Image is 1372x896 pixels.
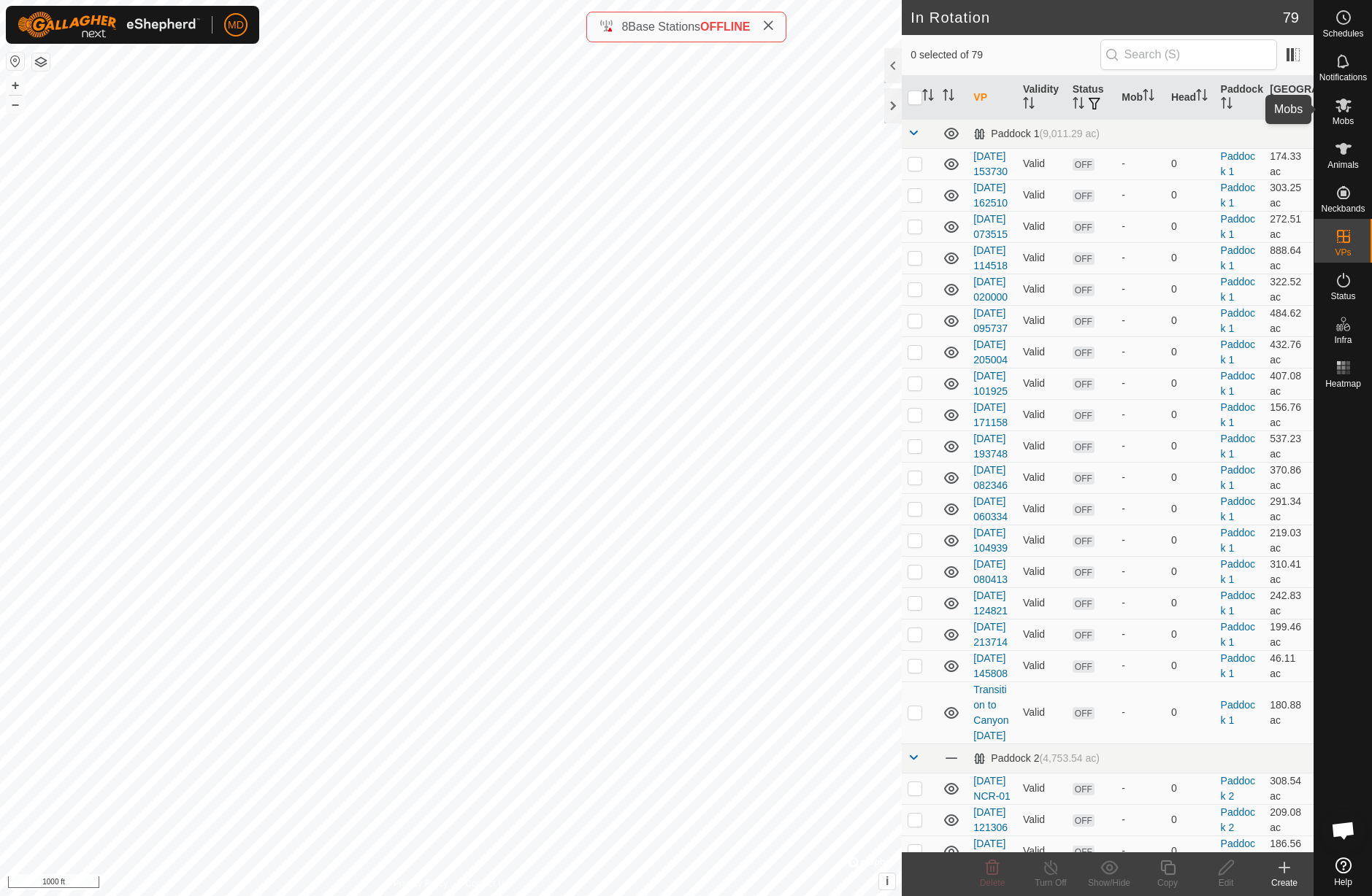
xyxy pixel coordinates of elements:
[879,873,895,889] button: i
[973,621,1008,648] a: [DATE] 213714
[1221,307,1255,334] a: Paddock 1
[1165,681,1215,744] td: 0
[1221,838,1255,865] a: Paddock 2
[1073,221,1095,233] span: OFF
[1017,587,1067,619] td: Valid
[1122,564,1160,579] div: -
[7,77,24,94] button: +
[1165,211,1215,242] td: 0
[1122,344,1160,360] div: -
[1221,339,1255,366] a: Paddock 1
[1264,305,1314,336] td: 484.62 ac
[1264,368,1314,399] td: 407.08 ac
[1122,658,1160,673] div: -
[1221,244,1255,271] a: Paddock 1
[1264,681,1314,744] td: 180.88 ac
[1221,370,1255,397] a: Paddock 1
[1122,781,1160,796] div: -
[973,370,1008,397] a: [DATE] 101925
[1264,650,1314,681] td: 46.11 ac
[1022,876,1080,889] div: Turn Off
[1122,282,1160,297] div: -
[1017,462,1067,493] td: Valid
[1221,621,1255,648] a: Paddock 1
[1100,39,1277,70] input: Search (S)
[980,878,1005,888] span: Delete
[1221,699,1255,726] a: Paddock 1
[973,752,1100,765] div: Paddock 2
[228,18,244,33] span: MD
[1165,835,1215,867] td: 0
[1017,211,1067,242] td: Valid
[1122,376,1160,391] div: -
[1264,399,1314,430] td: 156.76 ac
[1165,650,1215,681] td: 0
[1122,250,1160,266] div: -
[7,96,24,113] button: –
[1073,598,1095,610] span: OFF
[911,47,1100,63] span: 0 selected of 79
[1017,179,1067,211] td: Valid
[1165,619,1215,650] td: 0
[1122,595,1160,611] div: -
[1314,851,1372,892] a: Help
[1073,252,1095,265] span: OFF
[1073,660,1095,673] span: OFF
[1264,179,1314,211] td: 303.25 ac
[1023,99,1035,111] p-sorticon: Activate to sort
[1017,681,1067,744] td: Valid
[465,877,508,890] a: Contact Us
[1165,462,1215,493] td: 0
[1264,773,1314,804] td: 308.54 ac
[1122,219,1160,234] div: -
[1073,707,1095,719] span: OFF
[922,91,934,103] p-sorticon: Activate to sort
[1165,242,1215,274] td: 0
[1321,204,1365,213] span: Neckbands
[1122,843,1160,859] div: -
[1073,535,1095,547] span: OFF
[1165,336,1215,368] td: 0
[1017,368,1067,399] td: Valid
[973,182,1008,209] a: [DATE] 162510
[1165,587,1215,619] td: 0
[1138,876,1197,889] div: Copy
[1221,652,1255,679] a: Paddock 1
[1322,29,1363,38] span: Schedules
[1264,525,1314,556] td: 219.03 ac
[1264,148,1314,179] td: 174.33 ac
[1335,248,1351,257] span: VPs
[1073,315,1095,328] span: OFF
[1039,752,1100,764] span: (4,753.54 ac)
[1122,533,1160,548] div: -
[1073,441,1095,453] span: OFF
[1073,846,1095,858] span: OFF
[1073,629,1095,641] span: OFF
[1017,619,1067,650] td: Valid
[973,838,1008,865] a: [DATE] 053319
[1116,76,1165,120] th: Mob
[1264,493,1314,525] td: 291.34 ac
[1017,305,1067,336] td: Valid
[7,53,24,70] button: Reset Map
[1264,430,1314,462] td: 537.23 ac
[973,590,1008,617] a: [DATE] 124821
[1165,525,1215,556] td: 0
[1073,284,1095,296] span: OFF
[1017,525,1067,556] td: Valid
[1264,835,1314,867] td: 186.56 ac
[1327,161,1359,169] span: Animals
[1017,493,1067,525] td: Valid
[1122,439,1160,454] div: -
[1165,274,1215,305] td: 0
[1017,430,1067,462] td: Valid
[1017,336,1067,368] td: Valid
[1221,276,1255,303] a: Paddock 1
[1073,503,1095,516] span: OFF
[1221,464,1255,491] a: Paddock 1
[628,20,700,33] span: Base Stations
[1165,493,1215,525] td: 0
[1221,401,1255,428] a: Paddock 1
[1221,182,1255,209] a: Paddock 1
[1264,587,1314,619] td: 242.83 ac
